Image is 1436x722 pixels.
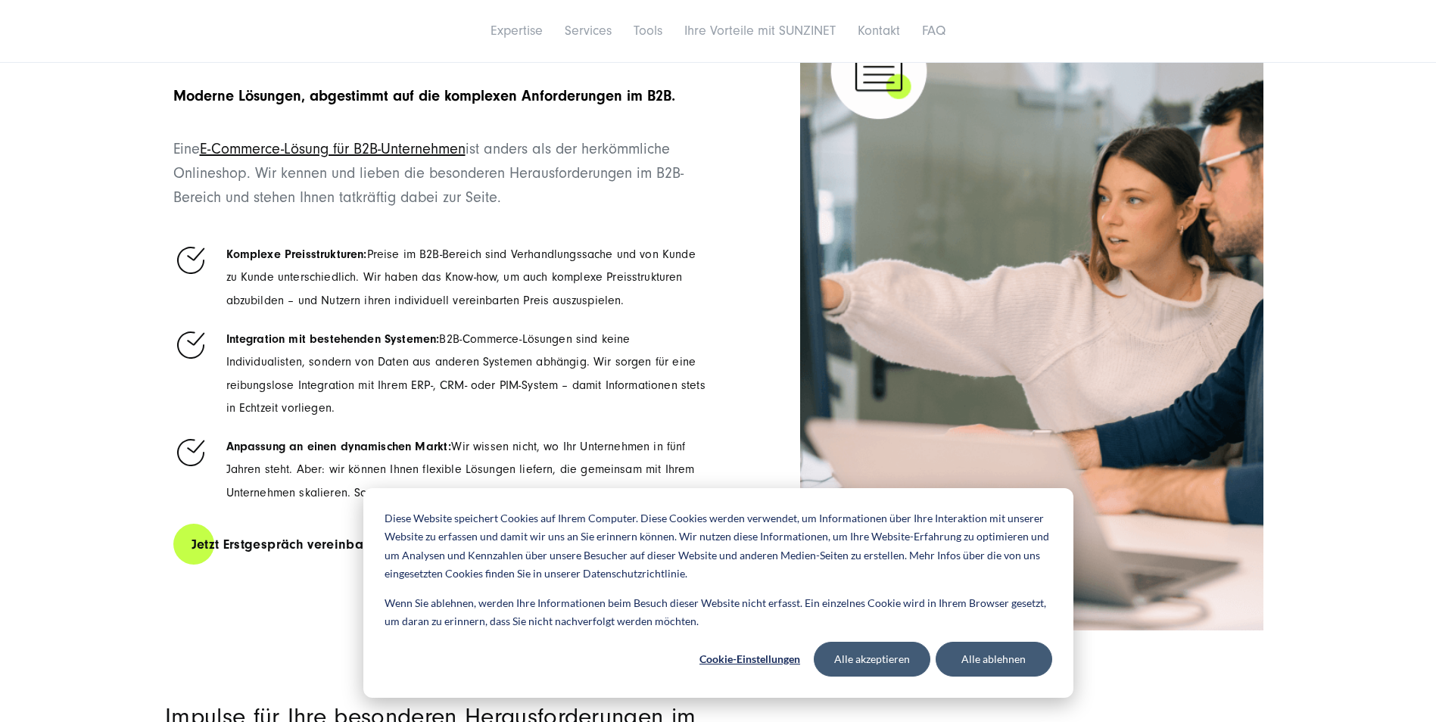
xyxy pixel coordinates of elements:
li: Wir wissen nicht, wo Ihr Unternehmen in fünf Jahren steht. Aber: wir können Ihnen flexible Lösung... [173,435,708,505]
strong: Integration mit bestehenden Systemen: [226,332,440,346]
p: Diese Website speichert Cookies auf Ihrem Computer. Diese Cookies werden verwendet, um Informatio... [385,509,1052,584]
a: FAQ [922,23,945,39]
a: Tools [634,23,662,39]
p: Wenn Sie ablehnen, werden Ihre Informationen beim Besuch dieser Website nicht erfasst. Ein einzel... [385,594,1052,631]
a: Ihre Vorteile mit SUNZINET [684,23,836,39]
a: Jetzt Erstgespräch vereinbaren! [173,523,407,566]
strong: Anpassung an einen dynamischen Markt: [226,440,452,453]
strong: Moderne Lösungen, abgestimmt auf die komplexen Anforderungen im B2B. [173,87,675,104]
a: E-Commerce-Lösung für B2B-Unternehmen [200,141,466,157]
li: Preise im B2B-Bereich sind Verhandlungssache und von Kunde zu Kunde unterschiedlich. Wir haben da... [173,243,708,313]
a: Expertise [491,23,543,39]
strong: Komplexe Preisstrukturen: [226,247,367,261]
a: Services [565,23,612,39]
button: Alle ablehnen [936,642,1052,677]
li: B2B-Commerce-Lösungen sind keine Individualisten, sondern von Daten aus anderen Systemen abhängig... [173,328,708,420]
button: Alle akzeptieren [814,642,930,677]
button: Cookie-Einstellungen [692,642,808,677]
p: Eine ist anders als der herkömmliche Onlineshop. Wir kennen und lieben die besonderen Herausforde... [173,137,708,210]
div: Cookie banner [363,488,1073,698]
a: Kontakt [858,23,900,39]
